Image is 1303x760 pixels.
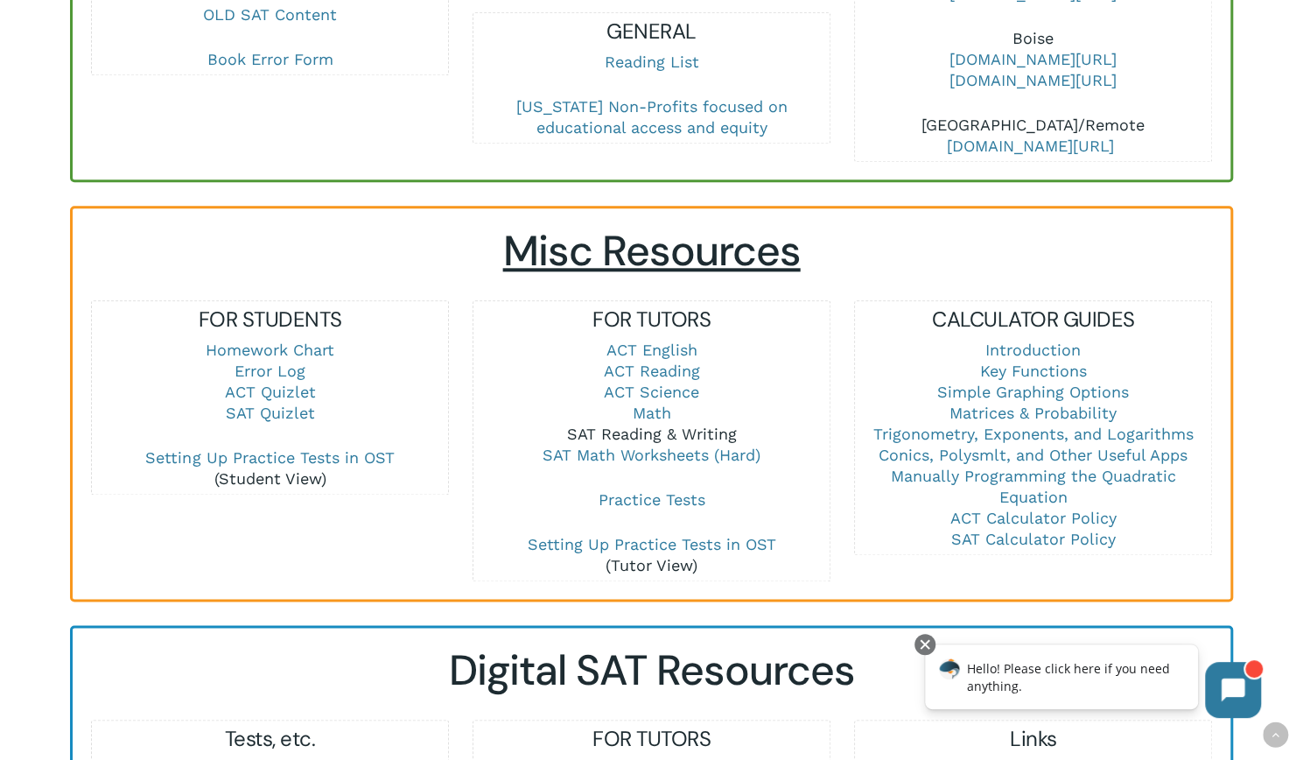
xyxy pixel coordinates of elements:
a: Simple Graphing Options [937,383,1129,401]
a: Book Error Form [207,50,333,68]
a: SAT Quizlet [225,404,314,422]
a: Practice Tests [598,490,704,509]
h5: CALCULATOR GUIDES [855,306,1212,334]
h5: FOR TUTORS [473,725,830,753]
a: Math [632,404,670,422]
a: [US_STATE] Non-Profits focused on educational access and equity [515,97,787,137]
a: OLD SAT Content [203,5,337,24]
a: ACT Quizlet [224,383,315,401]
h5: FOR STUDENTS [92,306,449,334]
h5: Links [855,725,1212,753]
a: [DOMAIN_NAME][URL] [949,50,1117,68]
a: Error Log [235,362,305,380]
a: Introduction [985,341,1081,359]
a: Conics, Polysmlt, and Other Useful Apps [879,446,1187,464]
a: Reading List [604,53,698,71]
h5: GENERAL [473,18,830,46]
a: ACT Science [604,383,699,401]
a: [DOMAIN_NAME][URL] [949,71,1117,89]
a: SAT Math Worksheets (Hard) [543,446,760,464]
h5: Tests, etc. [92,725,449,753]
a: Matrices & Probability [949,404,1117,422]
a: SAT Calculator Policy [951,530,1116,548]
a: Key Functions [980,362,1087,380]
p: (Tutor View) [473,534,830,576]
a: ACT Reading [603,362,699,380]
h2: Digital SAT Resources [90,645,1213,696]
a: Trigonometry, Exponents, and Logarithms [873,425,1194,443]
a: SAT Reading & Writing [566,425,736,443]
iframe: Chatbot [907,630,1278,735]
h5: FOR TUTORS [473,306,830,334]
a: ACT English [606,341,697,359]
a: Setting Up Practice Tests in OST [145,448,394,467]
a: Homework Chart [206,341,334,359]
a: Setting Up Practice Tests in OST [527,535,775,553]
p: Boise [855,28,1212,115]
p: (Student View) [92,447,449,489]
p: [GEOGRAPHIC_DATA]/Remote [855,115,1212,157]
span: Misc Resources [503,223,801,278]
a: ACT Calculator Policy [950,509,1117,527]
a: Manually Programming the Quadratic Equation [891,467,1176,506]
a: [DOMAIN_NAME][URL] [947,137,1114,155]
